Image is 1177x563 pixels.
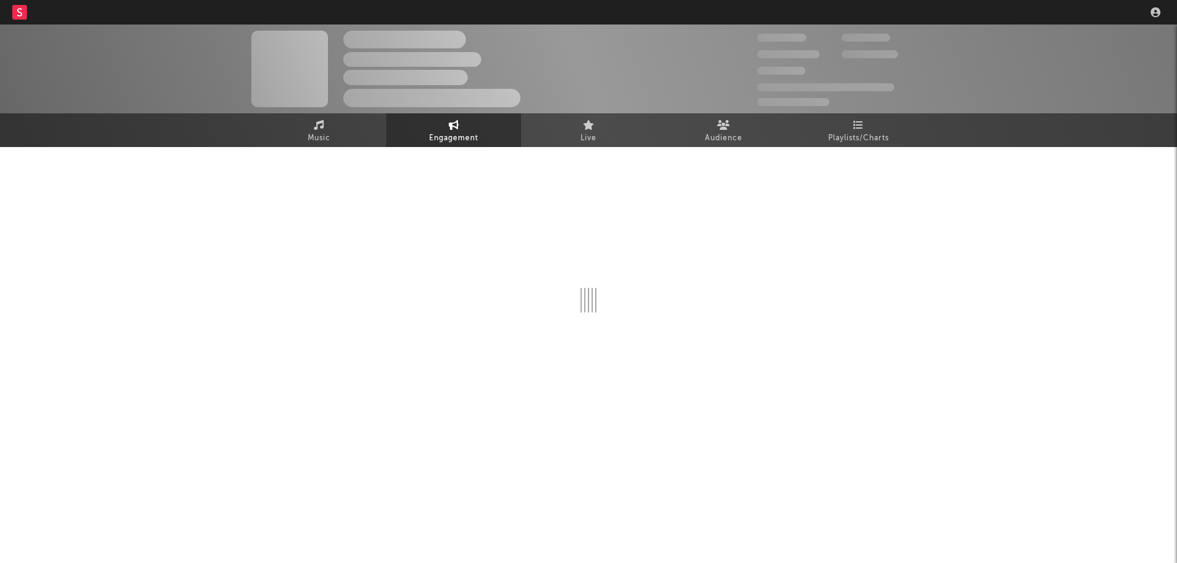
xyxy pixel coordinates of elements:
[757,98,829,106] span: Jump Score: 85.0
[705,131,742,146] span: Audience
[521,113,656,147] a: Live
[251,113,386,147] a: Music
[842,50,898,58] span: 1.000.000
[791,113,926,147] a: Playlists/Charts
[581,131,596,146] span: Live
[757,83,894,91] span: 50.000.000 Monthly Listeners
[842,34,890,42] span: 100.000
[757,67,806,75] span: 100.000
[757,50,820,58] span: 50.000.000
[308,131,330,146] span: Music
[429,131,478,146] span: Engagement
[386,113,521,147] a: Engagement
[757,34,806,42] span: 300.000
[828,131,889,146] span: Playlists/Charts
[656,113,791,147] a: Audience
